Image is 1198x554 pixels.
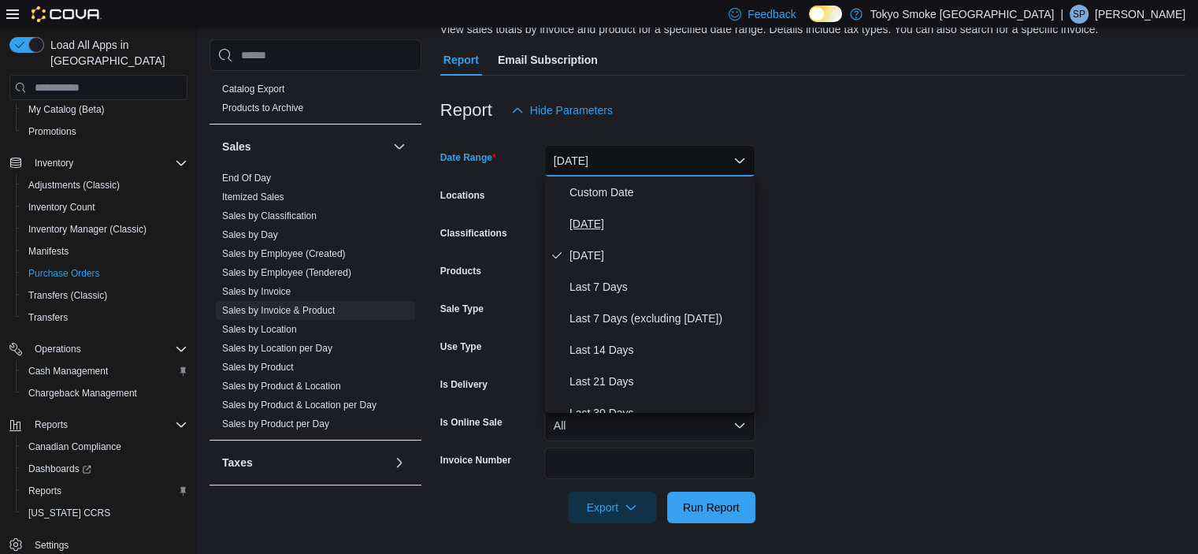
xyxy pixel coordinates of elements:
[530,102,613,118] span: Hide Parameters
[16,218,194,240] button: Inventory Manager (Classic)
[569,372,749,391] span: Last 21 Days
[1070,5,1089,24] div: Sara Pascal
[16,121,194,143] button: Promotions
[440,189,485,202] label: Locations
[35,343,81,355] span: Operations
[440,303,484,315] label: Sale Type
[667,492,755,523] button: Run Report
[3,338,194,360] button: Operations
[22,437,187,456] span: Canadian Compliance
[22,100,187,119] span: My Catalog (Beta)
[210,80,421,124] div: Products
[222,248,346,259] a: Sales by Employee (Created)
[16,382,194,404] button: Chargeback Management
[747,6,796,22] span: Feedback
[222,229,278,240] a: Sales by Day
[16,99,194,121] button: My Catalog (Beta)
[569,246,749,265] span: [DATE]
[22,308,74,327] a: Transfers
[1060,5,1063,24] p: |
[222,102,303,113] a: Products to Archive
[569,214,749,233] span: [DATE]
[28,125,76,138] span: Promotions
[28,103,105,116] span: My Catalog (Beta)
[577,492,647,523] span: Export
[28,340,187,359] span: Operations
[22,286,113,305] a: Transfers (Classic)
[22,122,187,141] span: Promotions
[222,247,346,260] span: Sales by Employee (Created)
[28,289,107,302] span: Transfers (Classic)
[440,151,496,164] label: Date Range
[28,267,100,280] span: Purchase Orders
[22,459,187,478] span: Dashboards
[569,309,749,328] span: Last 7 Days (excluding [DATE])
[22,384,187,403] span: Chargeback Management
[16,174,194,196] button: Adjustments (Classic)
[222,229,278,241] span: Sales by Day
[544,177,755,413] div: Select listbox
[28,507,110,519] span: [US_STATE] CCRS
[22,264,106,283] a: Purchase Orders
[222,399,376,411] span: Sales by Product & Location per Day
[3,414,194,436] button: Reports
[569,183,749,202] span: Custom Date
[440,416,503,429] label: Is Online Sale
[222,324,297,335] a: Sales by Location
[440,340,481,353] label: Use Type
[28,223,147,236] span: Inventory Manager (Classic)
[16,502,194,524] button: [US_STATE] CCRS
[1073,5,1085,24] span: SP
[569,277,749,296] span: Last 7 Days
[222,400,376,411] a: Sales by Product & Location per Day
[440,101,492,120] h3: Report
[22,286,187,305] span: Transfers (Classic)
[22,176,126,195] a: Adjustments (Classic)
[28,415,74,434] button: Reports
[222,102,303,114] span: Products to Archive
[22,481,68,500] a: Reports
[222,266,351,279] span: Sales by Employee (Tendered)
[22,220,187,239] span: Inventory Manager (Classic)
[222,173,271,184] a: End Of Day
[222,191,284,203] span: Itemized Sales
[22,220,153,239] a: Inventory Manager (Classic)
[210,169,421,440] div: Sales
[222,84,284,95] a: Catalog Export
[28,441,121,453] span: Canadian Compliance
[505,95,619,126] button: Hide Parameters
[16,480,194,502] button: Reports
[22,459,98,478] a: Dashboards
[222,191,284,203] a: Itemized Sales
[498,44,598,76] span: Email Subscription
[16,196,194,218] button: Inventory Count
[222,304,335,317] span: Sales by Invoice & Product
[22,384,143,403] a: Chargeback Management
[222,285,291,298] span: Sales by Invoice
[222,267,351,278] a: Sales by Employee (Tendered)
[390,137,409,156] button: Sales
[440,265,481,277] label: Products
[222,83,284,95] span: Catalog Export
[16,436,194,458] button: Canadian Compliance
[544,410,755,441] button: All
[390,453,409,472] button: Taxes
[222,381,341,392] a: Sales by Product & Location
[35,539,69,552] span: Settings
[1095,5,1185,24] p: [PERSON_NAME]
[222,362,294,373] a: Sales by Product
[22,362,187,381] span: Cash Management
[28,154,80,173] button: Inventory
[22,481,187,500] span: Reports
[22,198,102,217] a: Inventory Count
[22,100,111,119] a: My Catalog (Beta)
[809,6,842,22] input: Dark Mode
[222,380,341,392] span: Sales by Product & Location
[544,145,755,177] button: [DATE]
[32,6,102,22] img: Cova
[22,122,83,141] a: Promotions
[16,284,194,307] button: Transfers (Classic)
[222,455,253,470] h3: Taxes
[28,201,95,214] span: Inventory Count
[16,307,194,329] button: Transfers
